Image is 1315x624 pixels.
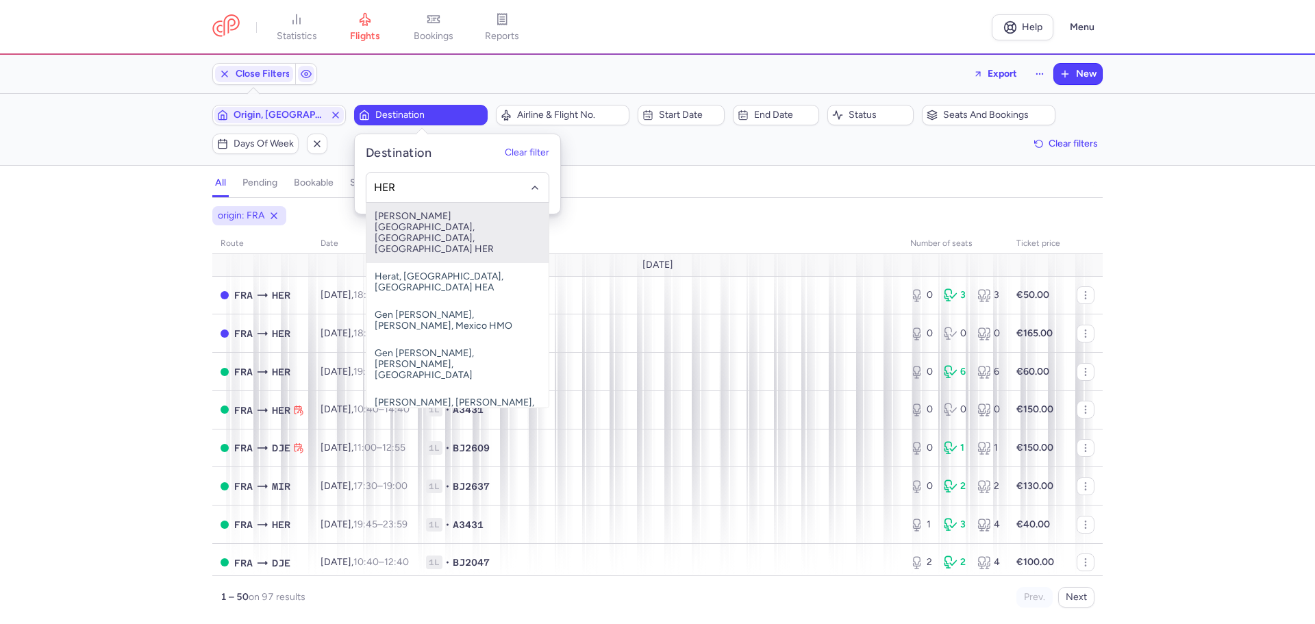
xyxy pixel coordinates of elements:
[353,556,409,568] span: –
[910,518,933,532] div: 1
[1022,22,1042,32] span: Help
[234,138,294,149] span: Days of week
[944,518,966,532] div: 3
[213,64,295,84] button: Close Filters
[353,480,408,492] span: –
[321,556,409,568] span: [DATE],
[1016,403,1053,415] strong: €150.00
[426,479,442,493] span: 1L
[353,442,405,453] span: –
[321,480,408,492] span: [DATE],
[353,403,379,415] time: 10:40
[964,63,1026,85] button: Export
[221,368,229,376] span: OPEN
[1016,442,1053,453] strong: €150.00
[212,14,240,40] a: CitizenPlane red outlined logo
[977,441,1000,455] div: 1
[272,403,290,418] span: Nikos Kazantzakis Airport, Irákleion, Greece
[977,327,1000,340] div: 0
[221,444,229,452] span: OPEN
[1016,587,1053,608] button: Prev.
[977,365,1000,379] div: 6
[943,110,1051,121] span: Seats and bookings
[215,177,226,189] h4: all
[1016,519,1050,530] strong: €40.00
[977,288,1000,302] div: 3
[234,556,253,571] span: Frankfurt International Airport, Frankfurt am Main, Germany
[944,556,966,569] div: 2
[383,480,408,492] time: 19:00
[234,326,253,341] span: Frankfurt International Airport, Frankfurt am Main, Germany
[1058,587,1094,608] button: Next
[517,110,625,121] span: Airline & Flight No.
[234,440,253,455] span: Frankfurt International Airport, Frankfurt am Main, Germany
[977,518,1000,532] div: 4
[384,403,410,415] time: 14:40
[445,479,450,493] span: •
[382,442,405,453] time: 12:55
[910,556,933,569] div: 2
[426,403,442,416] span: 1L
[353,556,379,568] time: 10:40
[399,12,468,42] a: bookings
[1016,556,1054,568] strong: €100.00
[366,301,549,340] span: Gen [PERSON_NAME], [PERSON_NAME], Mexico HMO
[1016,327,1053,339] strong: €165.00
[642,260,673,271] span: [DATE]
[910,403,933,416] div: 0
[234,479,253,494] span: Frankfurt International Airport, Frankfurt am Main, Germany
[1076,68,1097,79] span: New
[212,105,346,125] button: Origin, [GEOGRAPHIC_DATA]
[353,519,377,530] time: 19:45
[383,519,408,530] time: 23:59
[1054,64,1102,84] button: New
[354,105,488,125] button: Destination
[221,591,249,603] strong: 1 – 50
[234,403,253,418] span: Frankfurt International Airport, Frankfurt am Main, Germany
[453,556,490,569] span: BJ2047
[992,14,1053,40] a: Help
[353,519,408,530] span: –
[353,327,408,339] span: –
[944,365,966,379] div: 6
[418,234,902,254] th: Flight number
[236,68,290,79] span: Close Filters
[272,479,290,494] span: Habib Bourguiba, Monastir, Tunisia
[453,441,490,455] span: BJ2609
[910,479,933,493] div: 0
[977,556,1000,569] div: 4
[212,134,299,154] button: Days of week
[910,327,933,340] div: 0
[321,327,408,339] span: [DATE],
[944,403,966,416] div: 0
[353,480,377,492] time: 17:30
[221,558,229,566] span: OPEN
[249,591,305,603] span: on 97 results
[977,479,1000,493] div: 2
[234,110,325,121] span: Origin, [GEOGRAPHIC_DATA]
[350,30,380,42] span: flights
[944,479,966,493] div: 2
[272,440,290,455] span: Djerba-Zarzis, Djerba, Tunisia
[350,177,386,189] h4: sold out
[366,263,549,301] span: Herat, [GEOGRAPHIC_DATA], [GEOGRAPHIC_DATA] HEA
[944,327,966,340] div: 0
[426,518,442,532] span: 1L
[922,105,1055,125] button: Seats and bookings
[312,234,418,254] th: date
[496,105,629,125] button: Airline & Flight No.
[468,12,536,42] a: reports
[234,517,253,532] span: Frankfurt International Airport, Frankfurt am Main, Germany
[262,12,331,42] a: statistics
[272,364,290,379] span: HER
[221,482,229,490] span: OPEN
[1016,480,1053,492] strong: €130.00
[353,327,377,339] time: 18:35
[221,521,229,529] span: OPEN
[321,442,405,453] span: [DATE],
[366,389,549,427] span: [PERSON_NAME], [PERSON_NAME], [GEOGRAPHIC_DATA] MAM
[453,479,490,493] span: BJ2637
[384,556,409,568] time: 12:40
[353,289,408,301] span: –
[453,403,484,416] span: A3431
